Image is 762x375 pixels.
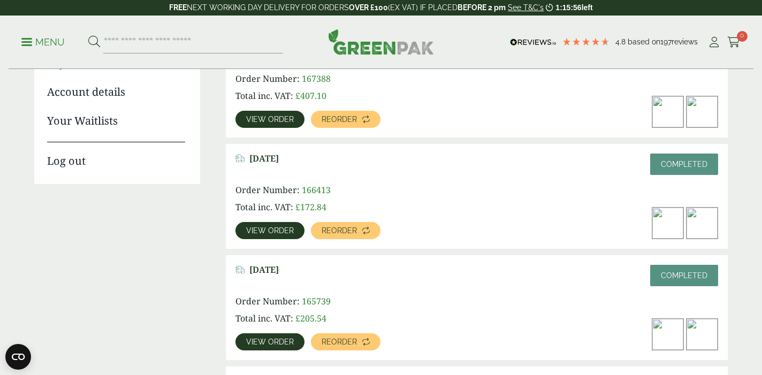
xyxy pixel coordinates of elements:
[235,90,293,102] span: Total inc. VAT:
[615,37,628,46] span: 4.8
[652,319,683,350] img: 2320027AA-Medium-Bio-Box-open-with-food-300x200.jpg
[235,312,293,324] span: Total inc. VAT:
[295,312,300,324] span: £
[235,222,304,239] a: View order
[47,142,185,169] a: Log out
[302,73,331,85] span: 167388
[47,113,185,129] a: Your Waitlists
[5,344,31,370] button: Open CMP widget
[727,37,741,48] i: Cart
[21,36,65,49] p: Menu
[737,31,748,42] span: 0
[562,37,610,47] div: 4.79 Stars
[295,90,326,102] bdi: 407.10
[661,160,707,169] span: Completed
[47,84,185,100] a: Account details
[508,3,544,12] a: See T&C's
[235,295,300,307] span: Order Number:
[555,3,581,12] span: 1:15:56
[510,39,557,46] img: REVIEWS.io
[249,265,279,275] span: [DATE]
[322,116,357,123] span: Reorder
[235,333,304,350] a: View order
[249,154,279,164] span: [DATE]
[302,184,331,196] span: 166413
[295,90,300,102] span: £
[322,338,357,346] span: Reorder
[628,37,660,46] span: Based on
[652,96,683,127] img: 2320027AA-Medium-Bio-Box-open-with-food-300x200.jpg
[707,37,721,48] i: My Account
[21,36,65,47] a: Menu
[652,208,683,239] img: 2320027AA-Medium-Bio-Box-open-with-food-300x200.jpg
[661,271,707,280] span: Completed
[295,312,326,324] bdi: 205.54
[582,3,593,12] span: left
[458,3,506,12] strong: BEFORE 2 pm
[727,34,741,50] a: 0
[322,227,357,234] span: Reorder
[246,338,294,346] span: View order
[687,208,718,239] img: dsc_0111a_1_3-300x449.jpg
[660,37,672,46] span: 197
[235,111,304,128] a: View order
[246,227,294,234] span: View order
[349,3,388,12] strong: OVER £100
[311,222,380,239] a: Reorder
[235,73,300,85] span: Order Number:
[687,319,718,350] img: 2420009-Bagasse-Burger-Box-open-with-food-300x200.jpg
[672,37,698,46] span: reviews
[311,111,380,128] a: Reorder
[246,116,294,123] span: View order
[687,96,718,127] img: 2420009-Bagasse-Burger-Box-open-with-food-300x200.jpg
[295,201,300,213] span: £
[295,201,326,213] bdi: 172.84
[302,295,331,307] span: 165739
[235,201,293,213] span: Total inc. VAT:
[328,29,434,55] img: GreenPak Supplies
[235,184,300,196] span: Order Number:
[311,333,380,350] a: Reorder
[169,3,187,12] strong: FREE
